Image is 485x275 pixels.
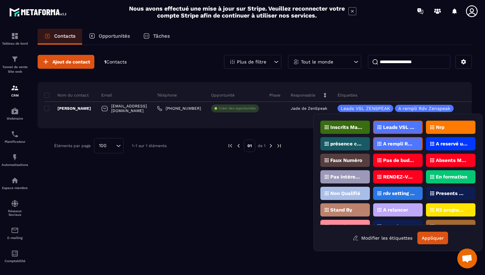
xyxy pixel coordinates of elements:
[38,55,94,69] button: Ajout de contact
[383,158,415,163] p: Pas de budget
[457,249,477,268] div: Ouvrir le chat
[383,191,415,196] p: rdv setting posé
[341,106,390,111] p: Leads VSL ZENSPEAK
[330,208,352,212] p: Stand By
[383,141,415,146] p: A rempli Rdv Zenspeak
[137,29,177,45] a: Tâches
[129,5,345,19] h2: Nous avons effectué une mise à jour sur Stripe. Veuillez reconnecter votre compte Stripe afin de ...
[436,208,468,212] p: R2 programmé
[383,175,415,179] p: RENDEZ-VOUS PROGRAMMé V1 (ZenSpeak à vie)
[2,65,28,74] p: Tunnel de vente Site web
[2,245,28,268] a: accountantaccountantComptabilité
[330,191,360,196] p: Non Qualifié
[2,140,28,143] p: Planificateur
[237,59,266,64] p: Plus de filtre
[2,94,28,97] p: CRM
[9,6,69,18] img: logo
[383,208,408,212] p: A relancer
[54,143,91,148] p: Éléments par page
[348,232,417,244] button: Modifier les étiquettes
[211,93,235,98] p: Opportunité
[99,33,130,39] p: Opportunités
[2,42,28,45] p: Tableau de bord
[383,224,400,229] p: R2 48h
[11,153,19,161] img: automations
[109,142,114,149] input: Search for option
[2,236,28,240] p: E-mailing
[11,250,19,257] img: accountant
[291,106,327,111] p: Jade de ZenSpeak
[268,143,274,149] img: next
[101,93,112,98] p: Email
[157,93,177,98] p: Téléphone
[2,209,28,216] p: Réseaux Sociaux
[38,29,82,45] a: Contacts
[2,102,28,125] a: automationsautomationsWebinaire
[11,107,19,115] img: automations
[269,93,280,98] p: Phase
[436,175,467,179] p: En formation
[157,106,201,111] a: [PHONE_NUMBER]
[11,84,19,92] img: formation
[2,163,28,167] p: Automatisations
[97,142,109,149] span: 100
[236,143,242,149] img: prev
[106,59,127,64] span: Contacts
[276,143,282,149] img: next
[291,93,315,98] p: Responsable
[52,59,90,65] span: Ajout de contact
[11,55,19,63] img: formation
[330,125,362,130] p: Inscrits Masterclass
[219,106,256,111] p: Créer des opportunités
[44,106,91,111] p: [PERSON_NAME]
[244,139,255,152] p: 01
[471,93,481,98] p: Liste
[44,93,89,98] p: Nom du contact
[2,221,28,245] a: emailemailE-mailing
[11,200,19,208] img: social-network
[301,59,333,64] p: Tout le monde
[330,175,362,179] p: Pas Intéressé
[94,138,124,153] div: Search for option
[132,143,167,148] p: 1-1 sur 1 éléments
[436,158,468,163] p: Absents Masterclass
[436,191,468,196] p: Presents Masterclass
[54,33,76,39] p: Contacts
[2,186,28,190] p: Espace membre
[11,32,19,40] img: formation
[227,143,233,149] img: prev
[330,141,362,146] p: présence confirmée
[417,232,448,244] button: Appliquer
[398,106,450,111] p: A rempli Rdv Zenspeak
[2,172,28,195] a: automationsautomationsEspace membre
[104,59,127,65] p: 1
[2,195,28,221] a: social-networksocial-networkRéseaux Sociaux
[330,158,362,163] p: Faux Numéro
[338,93,357,98] p: Étiquettes
[2,50,28,79] a: formationformationTunnel de vente Site web
[11,226,19,234] img: email
[2,148,28,172] a: automationsautomationsAutomatisations
[2,79,28,102] a: formationformationCRM
[2,125,28,148] a: schedulerschedulerPlanificateur
[82,29,137,45] a: Opportunités
[2,27,28,50] a: formationformationTableau de bord
[258,143,266,148] p: de 1
[11,177,19,184] img: automations
[2,117,28,120] p: Webinaire
[330,224,347,229] p: R2 24h
[436,141,468,146] p: A reservé un appel
[383,125,415,130] p: Leads VSL ZENSPEAK
[11,130,19,138] img: scheduler
[436,224,468,229] p: Nouveau prospect
[436,125,444,130] p: Nrp
[2,259,28,263] p: Comptabilité
[153,33,170,39] p: Tâches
